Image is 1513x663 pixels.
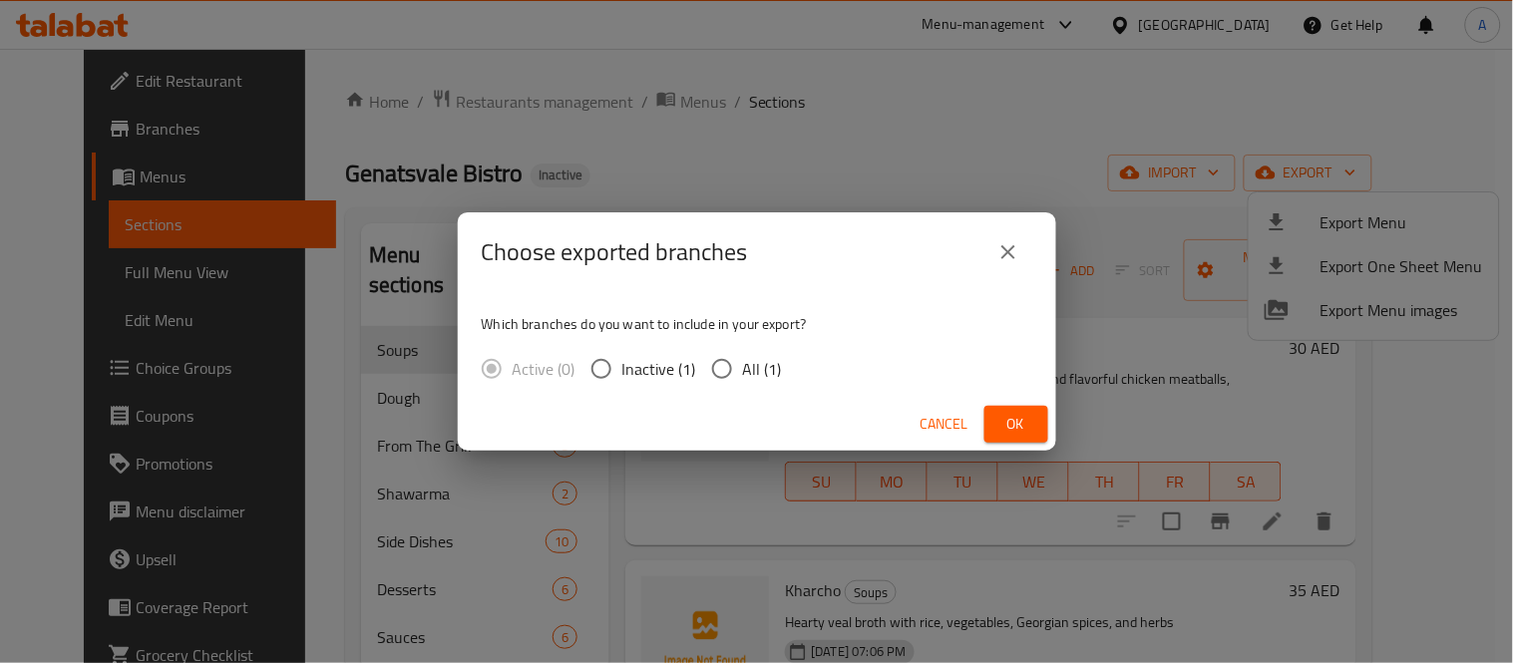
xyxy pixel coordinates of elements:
[984,406,1048,443] button: Ok
[513,357,575,381] span: Active (0)
[984,228,1032,276] button: close
[482,236,748,268] h2: Choose exported branches
[743,357,782,381] span: All (1)
[622,357,696,381] span: Inactive (1)
[482,314,1032,334] p: Which branches do you want to include in your export?
[913,406,976,443] button: Cancel
[1000,412,1032,437] span: Ok
[921,412,968,437] span: Cancel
